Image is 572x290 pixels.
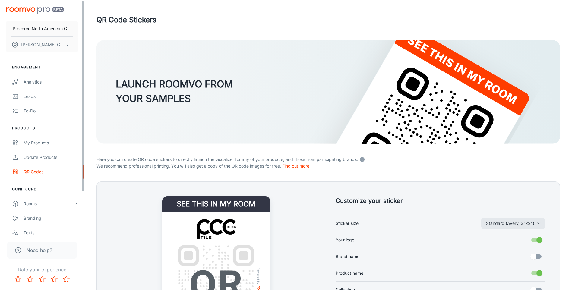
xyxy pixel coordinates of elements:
[6,7,64,14] img: Roomvo PRO Beta
[12,273,24,285] button: Rate 1 star
[6,37,78,52] button: [PERSON_NAME] Gloce
[27,247,52,254] span: Need help?
[116,77,233,106] h3: LAUNCH ROOMVO FROM YOUR SAMPLES
[24,169,78,175] div: QR Codes
[256,267,262,284] span: Powered by
[24,200,73,207] div: Rooms
[282,163,311,169] a: Find out more.
[336,196,545,205] h5: Customize your sticker
[24,140,78,146] div: My Products
[24,93,78,100] div: Leads
[13,25,71,32] p: Procerco North American Corporation
[6,21,78,36] button: Procerco North American Corporation
[36,273,48,285] button: Rate 3 star
[96,163,560,169] p: We recommend professional printing. You will also get a copy of the QR code images for free.
[60,273,72,285] button: Rate 5 star
[24,229,78,236] div: Texts
[96,155,560,163] p: Here you can create QR code stickers to directly launch the visualizer for any of your products, ...
[24,215,78,222] div: Branding
[5,266,79,273] p: Rate your experience
[336,270,363,276] span: Product name
[178,219,255,239] img: Procerco North American Corporation
[24,154,78,161] div: Update Products
[24,273,36,285] button: Rate 2 star
[21,41,64,48] p: [PERSON_NAME] Gloce
[96,14,156,25] h1: QR Code Stickers
[48,273,60,285] button: Rate 4 star
[336,253,359,260] span: Brand name
[24,79,78,85] div: Analytics
[336,237,354,243] span: Your logo
[162,196,270,212] h4: See this in my room
[481,218,545,229] button: Sticker size
[336,220,359,227] span: Sticker size
[24,108,78,114] div: To-do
